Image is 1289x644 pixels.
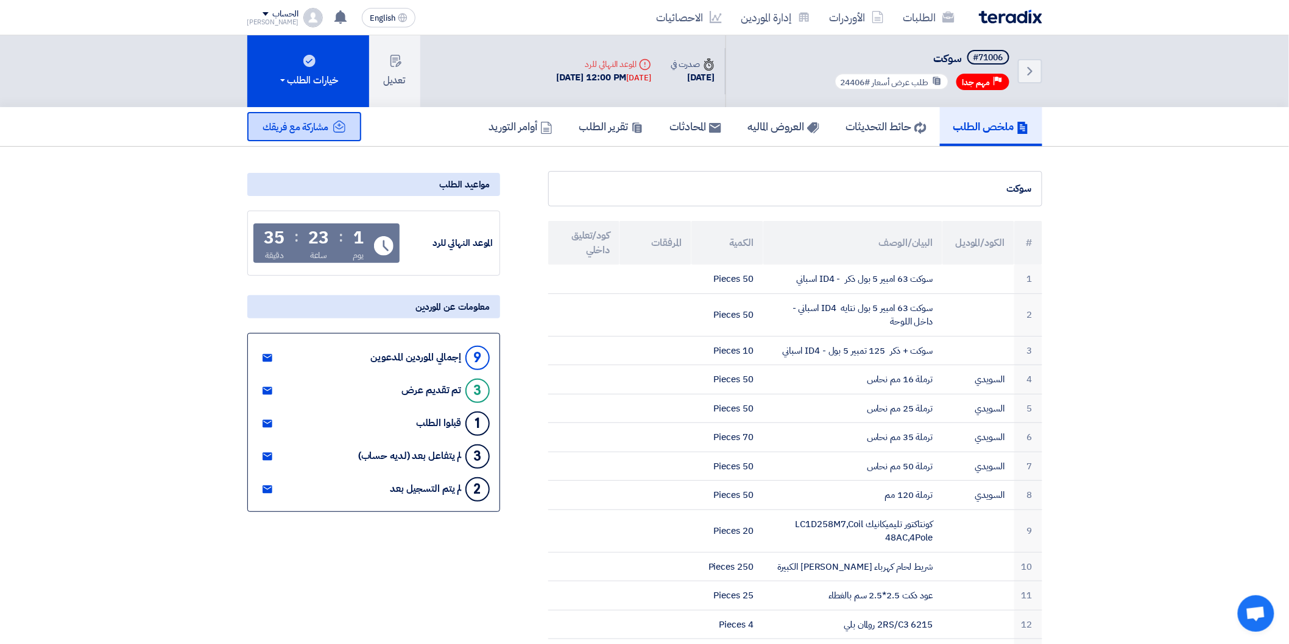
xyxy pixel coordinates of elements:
a: الاحصائيات [647,3,732,32]
a: المحادثات [657,107,735,146]
td: 8 [1014,481,1042,510]
div: 2 [465,477,490,502]
td: 25 Pieces [691,581,763,611]
a: ملخص الطلب [940,107,1042,146]
div: [DATE] [671,71,715,85]
span: مشاركة مع فريقك [263,120,329,135]
th: البيان/الوصف [763,221,942,265]
a: إدارة الموردين [732,3,820,32]
div: 3 [465,379,490,403]
h5: تقرير الطلب [579,119,643,133]
td: 50 Pieces [691,481,763,510]
div: إجمالي الموردين المدعوين [371,352,462,363]
span: طلب عرض أسعار [872,76,929,89]
a: أوامر التوريد [476,107,566,146]
td: 1 [1014,265,1042,293]
div: معلومات عن الموردين [247,295,500,318]
th: الكود/الموديل [942,221,1014,265]
div: مواعيد الطلب [247,173,500,196]
h5: أوامر التوريد [489,119,553,133]
td: 50 Pieces [691,265,763,293]
td: 10 [1014,552,1042,581]
div: الحساب [272,9,298,19]
div: 3 [465,444,490,469]
div: ساعة [310,249,328,262]
div: يوم [353,249,364,262]
div: 1 [353,229,364,247]
td: سوكت 63 امبير 5 بول نتايه ID4 اسباني - داخل اللوحة [763,293,942,336]
button: English [362,8,415,27]
a: تقرير الطلب [566,107,657,146]
td: 50 Pieces [691,293,763,336]
span: سوكت [934,50,962,66]
div: صدرت في [671,58,715,71]
div: [DATE] [627,72,651,84]
td: 50 Pieces [691,365,763,394]
div: 23 [308,229,329,247]
td: 70 Pieces [691,423,763,452]
div: [PERSON_NAME] [247,19,299,26]
td: 4 [1014,365,1042,394]
div: دقيقة [265,249,284,262]
td: 250 Pieces [691,552,763,581]
div: سوكت [559,181,1032,196]
td: عود دكت 2.5*2.5 سم بالغطاء [763,581,942,611]
th: # [1014,221,1042,265]
td: سوكت 63 امبير 5 بول ذكر - ID4 اسباني [763,265,942,293]
div: قبلوا الطلب [417,418,462,429]
button: خيارات الطلب [247,35,369,107]
h5: حائط التحديثات [846,119,927,133]
h5: ملخص الطلب [953,119,1029,133]
img: profile_test.png [303,8,323,27]
td: 10 Pieces [691,336,763,365]
span: #24406 [841,76,871,89]
td: 11 [1014,581,1042,611]
a: العروض الماليه [735,107,833,146]
h5: العروض الماليه [748,119,819,133]
td: ترملة 120 مم [763,481,942,510]
td: السويدي [942,423,1014,452]
a: Open chat [1238,595,1274,632]
th: كود/تعليق داخلي [548,221,620,265]
th: الكمية [691,221,763,265]
th: المرفقات [620,221,691,265]
div: 9 [465,346,490,370]
td: شريط لحام كهرباء [PERSON_NAME] الكبيرة [763,552,942,581]
button: تعديل [369,35,420,107]
a: حائط التحديثات [833,107,940,146]
td: السويدي [942,452,1014,481]
div: 1 [465,411,490,436]
span: مهم جدا [962,77,991,88]
div: لم يتم التسجيل بعد [390,483,461,495]
h5: سوكت [832,50,1012,67]
div: خيارات الطلب [278,73,339,88]
td: كونتاكتور تليميكانيك LC1D258M7,Coil 48AC,4Pole [763,509,942,552]
div: : [294,226,298,248]
td: ترملة 35 مم نحاس [763,423,942,452]
a: الأوردرات [820,3,894,32]
td: 5 [1014,394,1042,423]
div: : [339,226,343,248]
td: السويدي [942,481,1014,510]
td: 2RS/C3 6215 رولمان بلي [763,610,942,639]
div: #71006 [973,54,1003,62]
img: Teradix logo [979,10,1042,24]
td: ترملة 50 مم نحاس [763,452,942,481]
td: ترملة 25 مم نحاس [763,394,942,423]
div: الموعد النهائي للرد [402,236,493,250]
td: 9 [1014,509,1042,552]
td: 3 [1014,336,1042,365]
td: ترملة 16 مم نحاس [763,365,942,394]
a: الطلبات [894,3,964,32]
td: سوكت + ذكر 125 تمبير 5 بول - ID4 اسباني [763,336,942,365]
div: الموعد النهائي للرد [556,58,651,71]
td: السويدي [942,365,1014,394]
td: 2 [1014,293,1042,336]
div: [DATE] 12:00 PM [556,71,651,85]
div: 35 [264,229,285,247]
td: 7 [1014,452,1042,481]
td: 6 [1014,423,1042,452]
td: 20 Pieces [691,509,763,552]
td: 4 Pieces [691,610,763,639]
td: 12 [1014,610,1042,639]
